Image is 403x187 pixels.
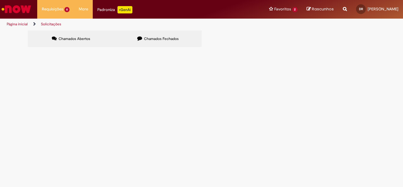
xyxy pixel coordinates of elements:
[292,7,297,12] span: 2
[59,36,90,41] span: Chamados Abertos
[359,7,363,11] span: DR
[1,3,32,15] img: ServiceNow
[41,22,61,27] a: Solicitações
[144,36,179,41] span: Chamados Fechados
[79,6,88,12] span: More
[117,6,132,13] p: +GenAi
[97,6,132,13] div: Padroniza
[64,7,70,12] span: 6
[274,6,291,12] span: Favoritos
[368,6,398,12] span: [PERSON_NAME]
[42,6,63,12] span: Requisições
[307,6,334,12] a: Rascunhos
[7,22,28,27] a: Página inicial
[312,6,334,12] span: Rascunhos
[5,19,264,30] ul: Trilhas de página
